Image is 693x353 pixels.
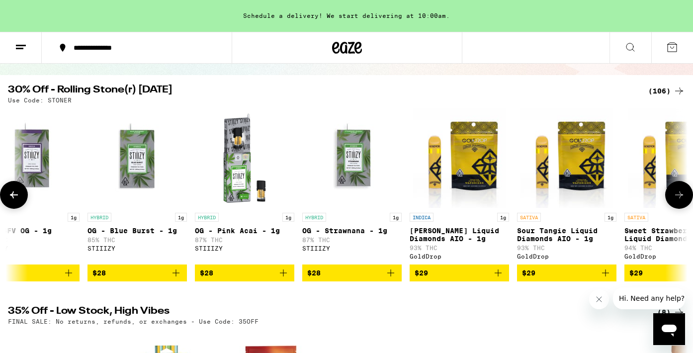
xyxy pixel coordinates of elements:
[522,269,535,277] span: $29
[410,265,509,281] button: Add to bag
[517,108,616,265] a: Open page for Sour Tangie Liquid Diamonds AIO - 1g from GoldDrop
[195,237,294,243] p: 87% THC
[175,213,187,222] p: 1g
[517,245,616,251] p: 93% THC
[68,213,80,222] p: 1g
[302,265,402,281] button: Add to bag
[195,245,294,252] div: STIIIZY
[8,85,636,97] h2: 30% Off - Rolling Stone(r) [DATE]
[410,213,433,222] p: INDICA
[410,108,509,265] a: Open page for King Louis Liquid Diamonds AIO - 1g from GoldDrop
[653,313,685,345] iframe: Button to launch messaging window
[282,213,294,222] p: 1g
[605,213,616,222] p: 1g
[302,108,402,265] a: Open page for OG - Strawnana - 1g from STIIIZY
[410,227,509,243] p: [PERSON_NAME] Liquid Diamonds AIO - 1g
[302,245,402,252] div: STIIIZY
[410,245,509,251] p: 93% THC
[200,269,213,277] span: $28
[8,97,72,103] p: Use Code: STONER
[497,213,509,222] p: 1g
[629,269,643,277] span: $29
[87,265,187,281] button: Add to bag
[589,289,609,309] iframe: Close message
[87,108,187,208] img: STIIIZY - OG - Blue Burst - 1g
[87,245,187,252] div: STIIIZY
[520,108,612,208] img: GoldDrop - Sour Tangie Liquid Diamonds AIO - 1g
[87,108,187,265] a: Open page for OG - Blue Burst - 1g from STIIIZY
[195,108,294,265] a: Open page for OG - Pink Acai - 1g from STIIIZY
[195,108,294,208] img: STIIIZY - OG - Pink Acai - 1g
[302,213,326,222] p: HYBRID
[517,253,616,260] div: GoldDrop
[624,213,648,222] p: SATIVA
[195,213,219,222] p: HYBRID
[657,306,685,318] a: (8)
[87,227,187,235] p: OG - Blue Burst - 1g
[517,213,541,222] p: SATIVA
[8,306,636,318] h2: 35% Off - Low Stock, High Vibes
[8,318,259,325] p: FINAL SALE: No returns, refunds, or exchanges - Use Code: 35OFF
[410,253,509,260] div: GoldDrop
[92,269,106,277] span: $28
[302,108,402,208] img: STIIIZY - OG - Strawnana - 1g
[302,227,402,235] p: OG - Strawnana - 1g
[415,269,428,277] span: $29
[413,108,505,208] img: GoldDrop - King Louis Liquid Diamonds AIO - 1g
[195,265,294,281] button: Add to bag
[390,213,402,222] p: 1g
[648,85,685,97] a: (106)
[87,237,187,243] p: 85% THC
[517,227,616,243] p: Sour Tangie Liquid Diamonds AIO - 1g
[613,287,685,309] iframe: Message from company
[87,213,111,222] p: HYBRID
[307,269,321,277] span: $28
[302,237,402,243] p: 87% THC
[195,227,294,235] p: OG - Pink Acai - 1g
[517,265,616,281] button: Add to bag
